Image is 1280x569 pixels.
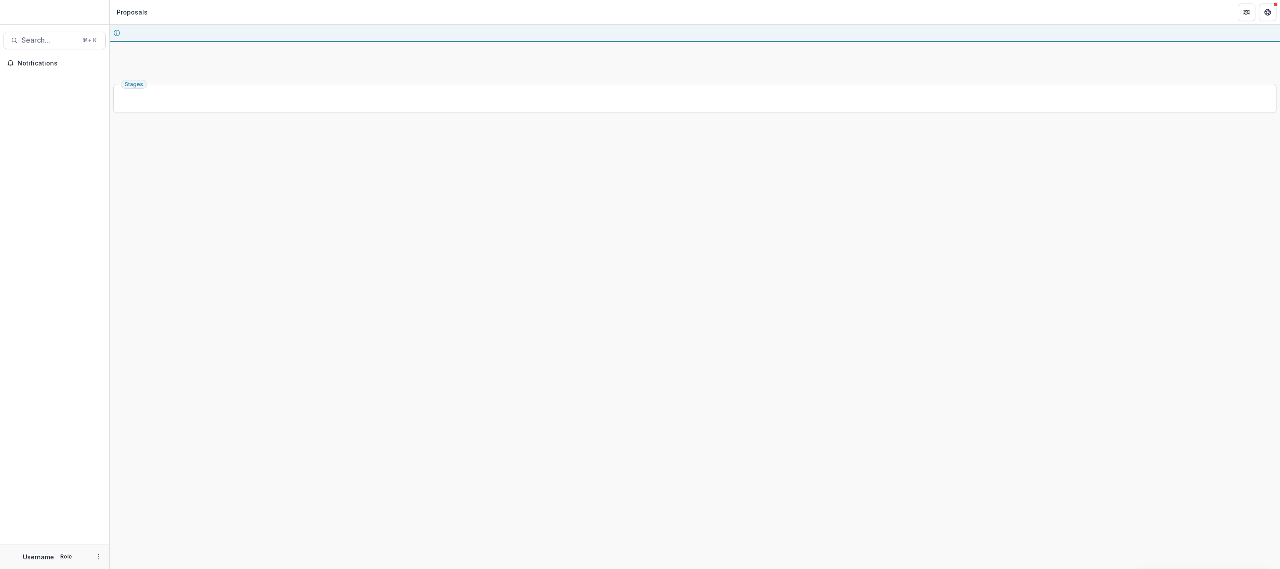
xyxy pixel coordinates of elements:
[23,552,54,562] p: Username
[125,81,143,87] span: Stages
[4,56,106,70] button: Notifications
[81,36,98,45] div: ⌘ + K
[18,60,102,67] span: Notifications
[117,7,148,17] div: Proposals
[94,551,104,562] button: More
[58,553,75,561] p: Role
[4,32,106,49] button: Search...
[1259,4,1276,21] button: Get Help
[22,36,77,44] span: Search...
[113,6,151,18] nav: breadcrumb
[1238,4,1255,21] button: Partners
